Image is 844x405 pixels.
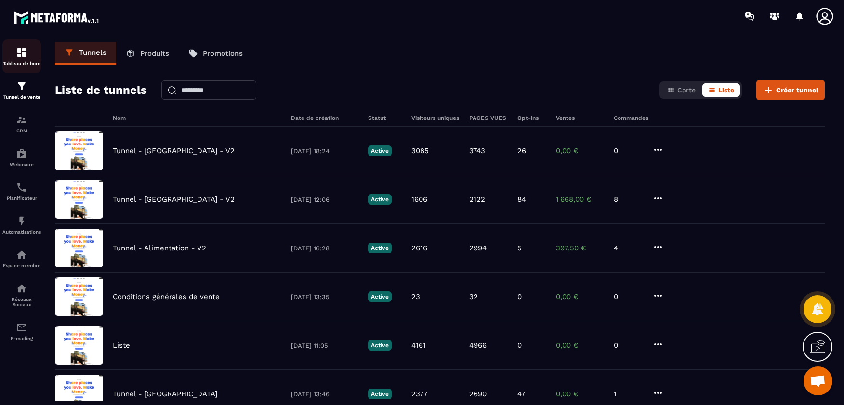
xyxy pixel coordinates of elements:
span: Liste [718,86,734,94]
a: formationformationTableau de bord [2,39,41,73]
p: [DATE] 13:35 [291,293,358,300]
img: social-network [16,283,27,294]
p: 2994 [469,244,487,252]
p: 47 [517,390,525,398]
p: Promotions [203,49,243,58]
p: 2616 [411,244,427,252]
p: 2377 [411,390,427,398]
p: 32 [469,292,478,301]
a: formationformationCRM [2,107,41,141]
p: 0,00 € [556,146,604,155]
img: automations [16,215,27,227]
p: 0 [614,341,643,350]
a: Ouvrir le chat [804,366,832,395]
a: formationformationTunnel de vente [2,73,41,107]
p: [DATE] 18:24 [291,147,358,155]
p: Tunnel - [GEOGRAPHIC_DATA] [113,390,217,398]
p: Tunnels [79,48,106,57]
p: 1 [614,390,643,398]
p: Réseaux Sociaux [2,297,41,307]
p: 8 [614,195,643,204]
p: 3743 [469,146,485,155]
button: Carte [661,83,701,97]
h6: Ventes [556,115,604,121]
h6: Commandes [614,115,648,121]
p: Automatisations [2,229,41,235]
img: logo [13,9,100,26]
img: image [55,131,103,170]
p: CRM [2,128,41,133]
a: schedulerschedulerPlanificateur [2,174,41,208]
p: Conditions générales de vente [113,292,220,301]
img: scheduler [16,182,27,193]
p: 3085 [411,146,429,155]
p: Active [368,145,392,156]
p: 26 [517,146,526,155]
img: image [55,180,103,219]
img: formation [16,47,27,58]
a: automationsautomationsEspace membre [2,242,41,275]
a: Produits [116,42,179,65]
p: [DATE] 16:28 [291,245,358,252]
p: 1 668,00 € [556,195,604,204]
p: 0,00 € [556,292,604,301]
p: 4 [614,244,643,252]
a: emailemailE-mailing [2,314,41,348]
p: Active [368,194,392,205]
p: 4161 [411,341,426,350]
p: Liste [113,341,130,350]
a: automationsautomationsAutomatisations [2,208,41,242]
p: Active [368,340,392,351]
p: Planificateur [2,196,41,201]
p: 0,00 € [556,390,604,398]
p: 2690 [469,390,487,398]
p: 84 [517,195,526,204]
p: 4966 [469,341,487,350]
p: [DATE] 12:06 [291,196,358,203]
p: 0 [614,146,643,155]
button: Liste [702,83,740,97]
h6: Statut [368,115,402,121]
p: [DATE] 13:46 [291,391,358,398]
p: Produits [140,49,169,58]
h6: Nom [113,115,281,121]
a: automationsautomationsWebinaire [2,141,41,174]
h6: Visiteurs uniques [411,115,460,121]
p: Tunnel de vente [2,94,41,100]
span: Créer tunnel [776,85,818,95]
a: social-networksocial-networkRéseaux Sociaux [2,275,41,314]
p: E-mailing [2,336,41,341]
p: Tunnel - Alimentation - V2 [113,244,206,252]
p: Active [368,291,392,302]
p: Espace membre [2,263,41,268]
p: 23 [411,292,420,301]
p: 1606 [411,195,427,204]
p: 2122 [469,195,485,204]
h6: Opt-ins [517,115,546,121]
p: Tableau de bord [2,61,41,66]
img: image [55,277,103,316]
img: automations [16,249,27,261]
p: 5 [517,244,522,252]
p: Active [368,389,392,399]
p: Active [368,243,392,253]
a: Promotions [179,42,252,65]
h2: Liste de tunnels [55,80,147,100]
h6: Date de création [291,115,358,121]
img: image [55,326,103,365]
p: Webinaire [2,162,41,167]
img: formation [16,114,27,126]
a: Tunnels [55,42,116,65]
p: 0 [517,292,522,301]
p: [DATE] 11:05 [291,342,358,349]
p: 0 [517,341,522,350]
img: automations [16,148,27,159]
p: 397,50 € [556,244,604,252]
h6: PAGES VUES [469,115,508,121]
p: 0,00 € [556,341,604,350]
img: email [16,322,27,333]
span: Carte [677,86,696,94]
p: Tunnel - [GEOGRAPHIC_DATA] - V2 [113,195,235,204]
img: image [55,229,103,267]
button: Créer tunnel [756,80,825,100]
